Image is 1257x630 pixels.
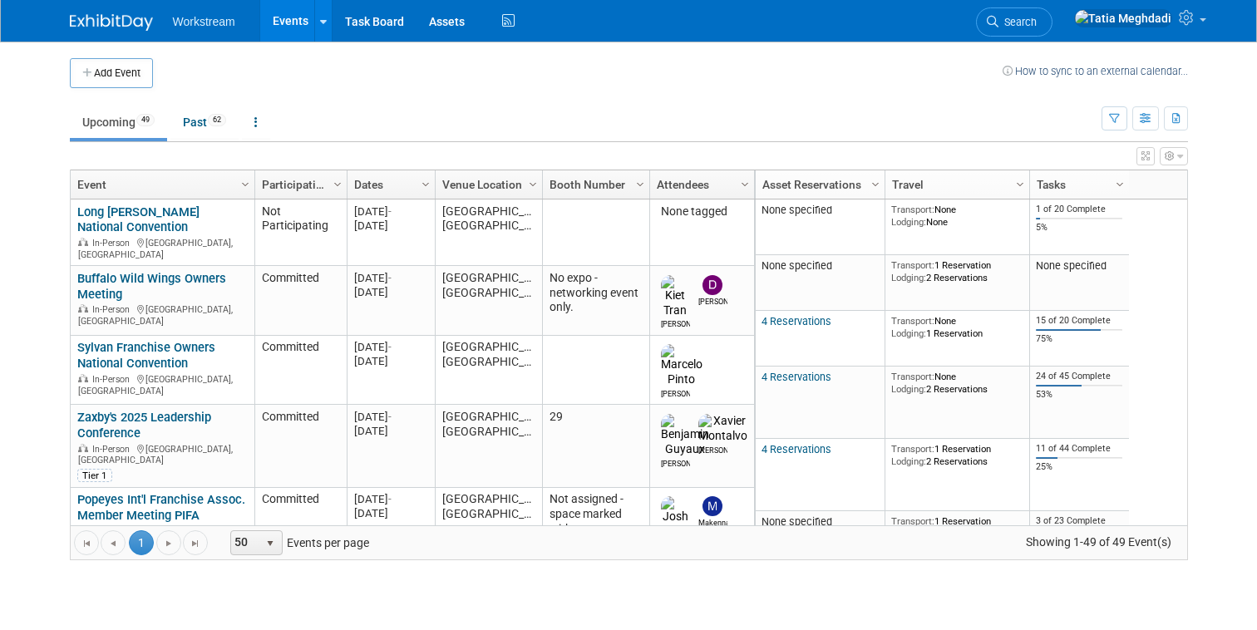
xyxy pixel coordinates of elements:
[354,170,424,199] a: Dates
[762,259,832,272] span: None specified
[70,14,153,31] img: ExhibitDay
[891,315,1023,339] div: None 1 Reservation
[170,106,239,138] a: Past62
[869,178,882,191] span: Column Settings
[762,170,874,199] a: Asset Reservations
[331,178,344,191] span: Column Settings
[524,170,542,195] a: Column Settings
[417,170,435,195] a: Column Settings
[998,16,1037,28] span: Search
[435,336,542,406] td: [GEOGRAPHIC_DATA], [GEOGRAPHIC_DATA]
[657,204,747,219] div: None tagged
[891,259,1023,283] div: 1 Reservation 2 Reservations
[1036,515,1122,527] div: 3 of 23 Complete
[239,178,252,191] span: Column Settings
[78,238,88,246] img: In-Person Event
[661,457,690,470] div: Benjamin Guyaux
[156,530,181,555] a: Go to the next page
[254,266,347,336] td: Committed
[254,405,347,487] td: Committed
[77,441,247,466] div: [GEOGRAPHIC_DATA], [GEOGRAPHIC_DATA]
[1036,222,1122,234] div: 5%
[661,496,690,539] img: Josh Lu
[891,315,934,327] span: Transport:
[92,374,135,385] span: In-Person
[77,372,247,396] div: [GEOGRAPHIC_DATA], [GEOGRAPHIC_DATA]
[419,178,432,191] span: Column Settings
[77,492,245,523] a: Popeyes Int'l Franchise Assoc. Member Meeting PIFA
[92,238,135,249] span: In-Person
[661,414,709,457] img: Benjamin Guyaux
[354,204,427,219] div: [DATE]
[1113,178,1126,191] span: Column Settings
[254,336,347,406] td: Committed
[1036,389,1122,401] div: 53%
[702,496,722,516] img: Makenna Clark
[435,488,542,570] td: [GEOGRAPHIC_DATA], [GEOGRAPHIC_DATA]
[891,371,934,382] span: Transport:
[354,506,427,520] div: [DATE]
[542,405,649,487] td: 29
[388,411,392,423] span: -
[738,178,752,191] span: Column Settings
[78,374,88,382] img: In-Person Event
[254,488,347,570] td: Committed
[77,469,112,482] div: Tier 1
[698,414,747,444] img: Xavier Montalvo
[77,524,247,549] div: [GEOGRAPHIC_DATA], [GEOGRAPHIC_DATA]
[661,317,690,330] div: Kiet Tran
[891,204,934,215] span: Transport:
[891,327,926,339] span: Lodging:
[542,488,649,570] td: Not assigned - space marked with company name
[388,493,392,505] span: -
[1036,259,1122,273] div: None specified
[698,295,727,308] div: Dwight Smith
[698,516,727,529] div: Makenna Clark
[736,170,754,195] a: Column Settings
[74,530,99,555] a: Go to the first page
[264,537,277,550] span: select
[891,383,926,395] span: Lodging:
[1036,461,1122,473] div: 25%
[631,170,649,195] a: Column Settings
[526,178,540,191] span: Column Settings
[173,15,235,28] span: Workstream
[891,371,1023,395] div: None 2 Reservations
[891,515,934,527] span: Transport:
[129,530,154,555] span: 1
[162,537,175,550] span: Go to the next page
[542,266,649,336] td: No expo - networking event only.
[1036,315,1122,327] div: 15 of 20 Complete
[976,7,1052,37] a: Search
[78,444,88,452] img: In-Person Event
[354,492,427,506] div: [DATE]
[891,204,1023,228] div: None None
[354,340,427,354] div: [DATE]
[77,204,200,235] a: Long [PERSON_NAME] National Convention
[1074,9,1172,27] img: Tatia Meghdadi
[1036,204,1122,215] div: 1 of 20 Complete
[891,455,926,467] span: Lodging:
[1036,371,1122,382] div: 24 of 45 Complete
[136,114,155,126] span: 49
[762,315,831,327] a: 4 Reservations
[891,216,926,228] span: Lodging:
[354,219,427,233] div: [DATE]
[633,178,647,191] span: Column Settings
[661,275,690,318] img: Kiet Tran
[77,235,247,260] div: [GEOGRAPHIC_DATA], [GEOGRAPHIC_DATA]
[762,371,831,383] a: 4 Reservations
[762,443,831,455] a: 4 Reservations
[354,285,427,299] div: [DATE]
[1036,443,1122,455] div: 11 of 44 Complete
[77,271,226,302] a: Buffalo Wild Wings Owners Meeting
[231,531,259,554] span: 50
[354,424,427,438] div: [DATE]
[891,515,1023,539] div: 1 Reservation None
[762,204,832,216] span: None specified
[702,275,722,295] img: Dwight Smith
[866,170,885,195] a: Column Settings
[891,443,934,455] span: Transport:
[70,106,167,138] a: Upcoming49
[1111,170,1129,195] a: Column Settings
